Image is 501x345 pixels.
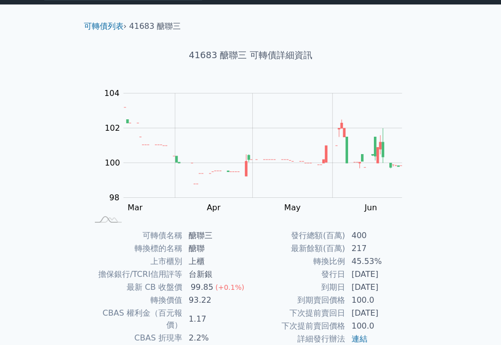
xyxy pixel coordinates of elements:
g: Chart [99,88,417,212]
td: 上市櫃別 [88,255,183,268]
td: 可轉債名稱 [88,229,183,242]
tspan: 100 [105,158,120,168]
td: 下次提前賣回日 [251,307,346,320]
td: 下次提前賣回價格 [251,320,346,333]
td: CBAS 折現率 [88,332,183,345]
tspan: Mar [128,203,143,212]
td: 1.17 [183,307,251,332]
li: › [84,20,127,32]
td: 上櫃 [183,255,251,268]
td: 發行日 [251,268,346,281]
tspan: Apr [207,203,220,212]
a: 連結 [352,334,367,344]
td: [DATE] [346,281,414,294]
td: 100.0 [346,294,414,307]
tspan: 104 [104,88,120,98]
td: 217 [346,242,414,255]
iframe: Chat Widget [451,297,501,345]
td: 400 [346,229,414,242]
tspan: 102 [105,123,120,133]
td: 2.2% [183,332,251,345]
td: 到期日 [251,281,346,294]
span: (+0.1%) [215,283,244,291]
tspan: 98 [109,193,119,202]
td: [DATE] [346,307,414,320]
td: 45.53% [346,255,414,268]
td: 93.22 [183,294,251,307]
td: 擔保銀行/TCRI信用評等 [88,268,183,281]
div: 99.85 [189,281,215,293]
td: 醣聯三 [183,229,251,242]
td: [DATE] [346,268,414,281]
td: 轉換比例 [251,255,346,268]
td: 轉換價值 [88,294,183,307]
tspan: Jun [364,203,377,212]
td: 發行總額(百萬) [251,229,346,242]
div: 聊天小工具 [451,297,501,345]
td: 台新銀 [183,268,251,281]
tspan: May [284,203,300,212]
td: 最新餘額(百萬) [251,242,346,255]
td: 醣聯 [183,242,251,255]
td: 100.0 [346,320,414,333]
td: 到期賣回價格 [251,294,346,307]
td: 最新 CB 收盤價 [88,281,183,294]
td: 轉換標的名稱 [88,242,183,255]
h1: 41683 醣聯三 可轉債詳細資訊 [76,48,426,62]
a: 可轉債列表 [84,21,124,31]
td: CBAS 權利金（百元報價） [88,307,183,332]
li: 41683 醣聯三 [129,20,181,32]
